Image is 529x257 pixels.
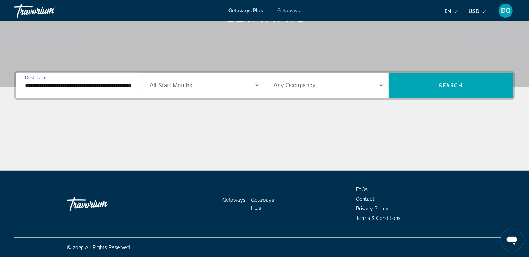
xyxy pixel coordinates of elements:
iframe: Button to launch messaging window [501,229,523,251]
a: Getaways [278,8,301,13]
span: Any Occupancy [274,82,316,88]
button: User Menu [497,3,515,18]
button: Change language [445,6,458,16]
a: Getaways Plus [229,8,263,13]
div: Search widget [16,73,513,98]
a: Getaways [223,197,246,203]
span: en [445,8,451,14]
span: Destination [25,75,48,80]
button: Search [389,73,513,98]
span: All Start Months [150,82,192,88]
button: Change currency [469,6,486,16]
a: Travorium [14,1,85,20]
a: Getaways Plus [251,197,274,211]
span: © 2025 All Rights Reserved. [67,245,131,250]
span: Search [439,83,463,88]
a: Contact [356,196,374,202]
span: DG [501,7,510,14]
a: FAQs [356,187,368,192]
a: Terms & Conditions [356,215,400,221]
a: Travorium [67,193,138,215]
a: Privacy Policy [356,206,388,211]
span: USD [469,8,479,14]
